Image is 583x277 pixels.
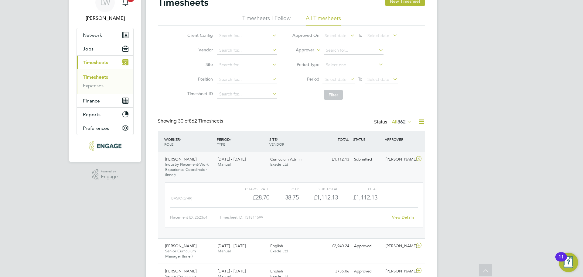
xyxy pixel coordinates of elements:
[320,154,352,164] div: £1,112.13
[324,90,343,100] button: Filter
[277,137,278,142] span: /
[218,248,231,254] span: Manual
[218,162,231,167] span: Manual
[180,137,181,142] span: /
[170,213,220,222] div: Placement ID: 262364
[374,118,413,126] div: Status
[292,33,319,38] label: Approved On
[77,94,133,107] button: Finance
[92,169,118,181] a: Powered byEngage
[83,46,94,52] span: Jobs
[324,46,384,55] input: Search for...
[83,98,100,104] span: Finance
[77,141,134,151] a: Go to home page
[186,47,213,53] label: Vendor
[83,112,101,117] span: Reports
[101,169,118,174] span: Powered by
[218,243,246,248] span: [DATE] - [DATE]
[383,154,415,164] div: [PERSON_NAME]
[230,137,231,142] span: /
[165,248,196,259] span: Senior Curriculum Manager (Inner)
[217,75,277,84] input: Search for...
[338,137,349,142] span: TOTAL
[217,32,277,40] input: Search for...
[383,266,415,276] div: [PERSON_NAME]
[320,266,352,276] div: £735.06
[292,62,319,67] label: Period Type
[77,28,133,42] button: Network
[77,121,133,135] button: Preferences
[383,134,415,145] div: APPROVER
[325,33,346,38] span: Select date
[83,83,104,88] a: Expenses
[292,76,319,82] label: Period
[299,192,338,203] div: £1,112.13
[217,61,277,69] input: Search for...
[83,32,102,38] span: Network
[270,162,288,167] span: Exede Ltd
[325,77,346,82] span: Select date
[171,196,192,200] span: Basic (£/HR)
[353,194,377,201] span: £1,112.13
[83,74,108,80] a: Timesheets
[163,134,215,150] div: WORKER
[186,33,213,38] label: Client Config
[306,15,341,26] li: All Timesheets
[217,142,225,147] span: TYPE
[320,241,352,251] div: £2,940.24
[83,125,109,131] span: Preferences
[77,69,133,94] div: Timesheets
[77,108,133,121] button: Reports
[89,141,121,151] img: xede-logo-retina.png
[158,118,224,124] div: Showing
[352,154,383,164] div: Submitted
[215,134,268,150] div: PERIOD
[230,192,269,203] div: £28.70
[367,33,389,38] span: Select date
[242,15,291,26] li: Timesheets I Follow
[270,268,283,274] span: English
[220,213,388,222] div: Timesheet ID: TS1811599
[367,77,389,82] span: Select date
[356,31,364,39] span: To
[230,185,269,192] div: Charge rate
[186,76,213,82] label: Position
[392,119,412,125] label: All
[356,75,364,83] span: To
[77,56,133,69] button: Timesheets
[324,61,384,69] input: Select one
[178,118,189,124] span: 30 of
[558,257,564,265] div: 11
[269,192,299,203] div: 38.75
[338,185,377,192] div: Total
[83,60,108,65] span: Timesheets
[559,253,578,272] button: Open Resource Center, 11 new notifications
[270,243,283,248] span: English
[270,248,288,254] span: Exede Ltd
[270,157,302,162] span: Curriculum Admin
[178,118,223,124] span: 862 Timesheets
[186,91,213,96] label: Timesheet ID
[164,142,173,147] span: ROLE
[299,185,338,192] div: Sub Total
[269,142,284,147] span: VENDOR
[287,47,314,53] label: Approver
[352,266,383,276] div: Approved
[269,185,299,192] div: QTY
[217,90,277,99] input: Search for...
[352,241,383,251] div: Approved
[77,15,134,22] span: Lana Williams
[165,243,196,248] span: [PERSON_NAME]
[165,162,209,177] span: Industry Placement/Work Experience Coordinator (Inner)
[383,241,415,251] div: [PERSON_NAME]
[352,134,383,145] div: STATUS
[101,174,118,179] span: Engage
[165,268,196,274] span: [PERSON_NAME]
[218,157,246,162] span: [DATE] - [DATE]
[397,119,406,125] span: 862
[77,42,133,55] button: Jobs
[165,157,196,162] span: [PERSON_NAME]
[218,268,246,274] span: [DATE] - [DATE]
[217,46,277,55] input: Search for...
[268,134,320,150] div: SITE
